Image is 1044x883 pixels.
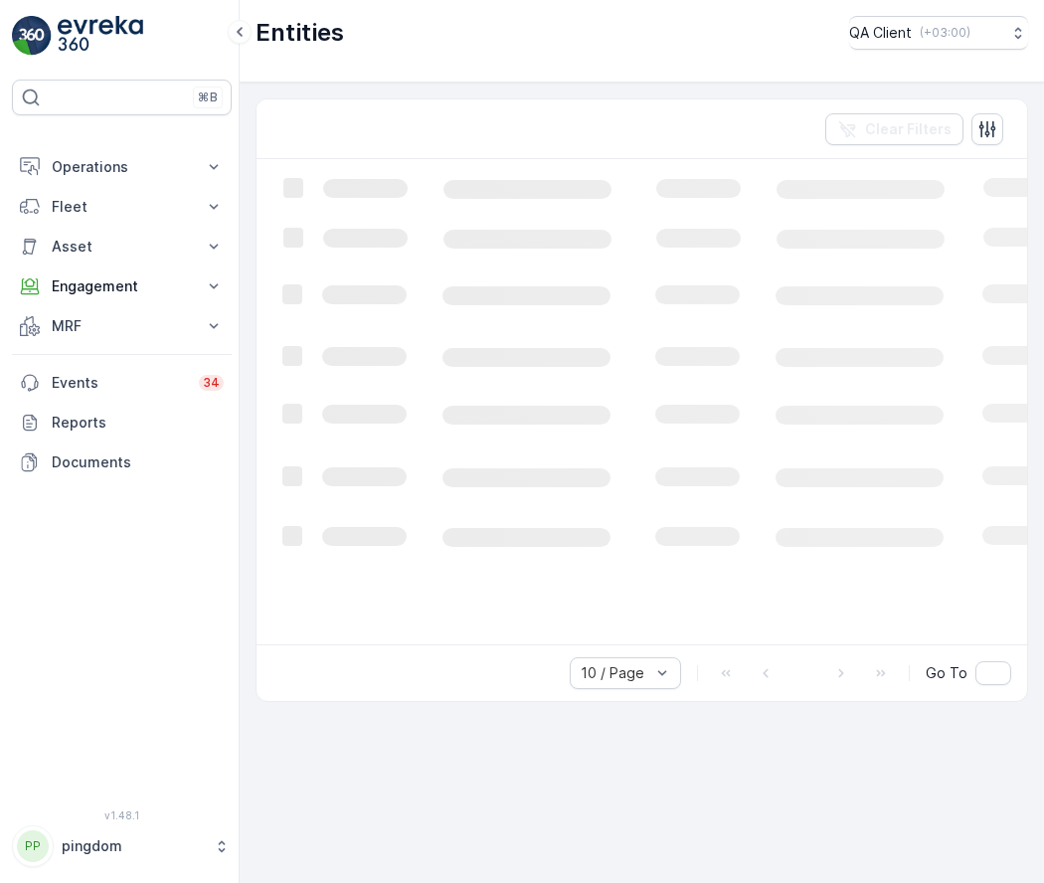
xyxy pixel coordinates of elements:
[12,809,232,821] span: v 1.48.1
[920,25,970,41] p: ( +03:00 )
[12,363,232,403] a: Events34
[198,89,218,105] p: ⌘B
[926,663,967,683] span: Go To
[12,403,232,442] a: Reports
[12,266,232,306] button: Engagement
[58,16,143,56] img: logo_light-DOdMpM7g.png
[849,16,1028,50] button: QA Client(+03:00)
[12,16,52,56] img: logo
[12,442,232,482] a: Documents
[52,237,192,257] p: Asset
[52,157,192,177] p: Operations
[52,276,192,296] p: Engagement
[12,227,232,266] button: Asset
[12,825,232,867] button: PPpingdom
[52,452,224,472] p: Documents
[52,316,192,336] p: MRF
[62,836,204,856] p: pingdom
[52,197,192,217] p: Fleet
[12,147,232,187] button: Operations
[12,187,232,227] button: Fleet
[865,119,952,139] p: Clear Filters
[52,373,187,393] p: Events
[17,830,49,862] div: PP
[825,113,963,145] button: Clear Filters
[849,23,912,43] p: QA Client
[256,17,344,49] p: Entities
[52,413,224,433] p: Reports
[12,306,232,346] button: MRF
[203,375,220,391] p: 34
